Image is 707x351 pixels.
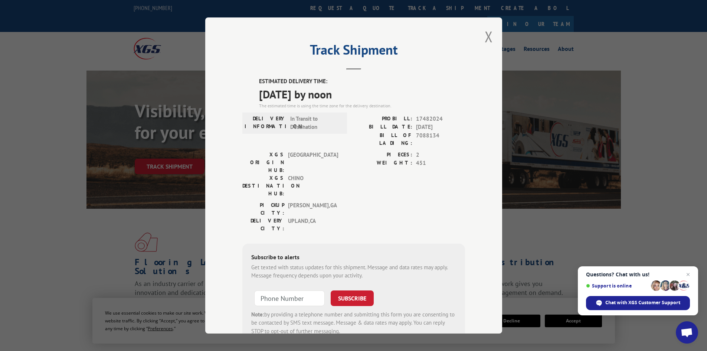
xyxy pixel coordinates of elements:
[259,103,465,109] div: The estimated time is using the time zone for the delivery destination.
[586,296,690,310] div: Chat with XGS Customer Support
[259,86,465,103] span: [DATE] by noon
[259,77,465,86] label: ESTIMATED DELIVERY TIME:
[354,151,412,159] label: PIECES:
[288,174,338,198] span: CHINO
[251,311,264,318] strong: Note:
[331,290,374,306] button: SUBSCRIBE
[416,131,465,147] span: 7088134
[242,151,284,174] label: XGS ORIGIN HUB:
[676,321,698,344] div: Open chat
[290,115,340,131] span: In Transit to Destination
[251,311,456,336] div: by providing a telephone number and submitting this form you are consenting to be contacted by SM...
[242,201,284,217] label: PICKUP CITY:
[354,159,412,168] label: WEIGHT:
[251,253,456,263] div: Subscribe to alerts
[684,270,693,279] span: Close chat
[586,272,690,277] span: Questions? Chat with us!
[354,115,412,123] label: PROBILL:
[416,159,465,168] span: 451
[242,45,465,59] h2: Track Shipment
[245,115,287,131] label: DELIVERY INFORMATION:
[354,131,412,147] label: BILL OF LADING:
[254,290,325,306] input: Phone Number
[416,151,465,159] span: 2
[354,123,412,131] label: BILL DATE:
[288,151,338,174] span: [GEOGRAPHIC_DATA]
[485,27,493,46] button: Close modal
[288,217,338,233] span: UPLAND , CA
[586,283,648,289] span: Support is online
[242,217,284,233] label: DELIVERY CITY:
[288,201,338,217] span: [PERSON_NAME] , GA
[251,263,456,280] div: Get texted with status updates for this shipment. Message and data rates may apply. Message frequ...
[242,174,284,198] label: XGS DESTINATION HUB:
[605,299,680,306] span: Chat with XGS Customer Support
[416,115,465,123] span: 17482024
[416,123,465,131] span: [DATE]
